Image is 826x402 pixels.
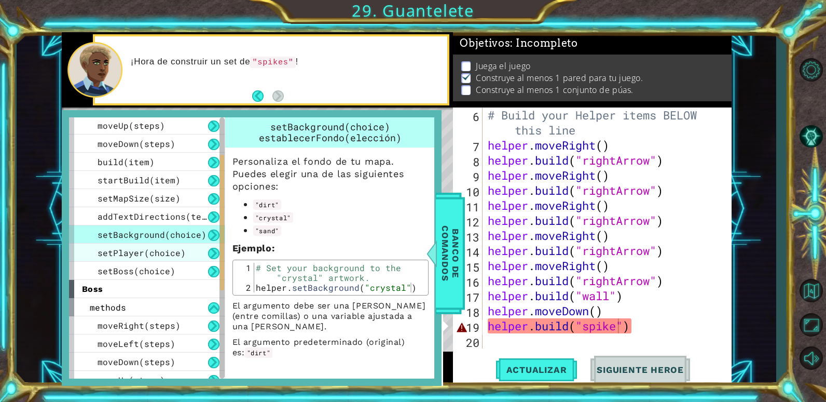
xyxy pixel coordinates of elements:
span: build(item) [98,156,155,167]
p: Personaliza el fondo de tu mapa. Puedes elegir una de las siguientes opciones: [232,155,429,193]
div: 1 [236,263,254,283]
span: setBoss(choice) [98,265,175,276]
span: setMapSize(size) [98,193,181,204]
button: Actualizar [496,356,577,384]
span: setBackground(choice) [270,120,390,133]
span: methods [90,302,126,313]
span: moveUp(steps) [98,374,165,385]
button: Back [252,90,272,102]
code: "sand" [253,225,281,236]
div: 20 [455,335,483,350]
div: 9 [455,169,483,184]
a: Volver al Mapa [796,274,826,309]
div: 2 [236,283,254,292]
code: "crystal" [253,212,293,223]
div: 13 [455,230,483,245]
span: boss [82,284,103,294]
span: moveRight(steps) [98,320,181,331]
span: Banco de comandos [437,199,464,307]
span: setBackground(choice) [98,229,206,240]
div: 15 [455,260,483,275]
div: 18 [455,305,483,320]
button: Volver al Mapa [796,276,826,306]
div: setBackground(choice)establecerFondo(elección) [225,117,436,148]
button: Siguiente Heroe [586,356,694,384]
span: startBuild(item) [98,175,181,185]
button: Opciones del Nivel [796,55,826,85]
span: Siguiente Heroe [586,365,694,375]
p: Construye al menos 1 conjunto de púas. [476,84,634,96]
button: Maximizar Navegador [796,310,826,340]
div: 12 [455,215,483,230]
span: setPlayer(choice) [98,247,186,258]
span: moveUp(steps) [98,120,165,131]
p: Juega el juego [476,60,531,72]
span: Ejemplo [232,243,272,253]
p: El argumento debe ser una [PERSON_NAME] (entre comillas) o una variable ajustada a una [PERSON_NA... [232,301,429,332]
p: Construye al menos 1 pared para tu juego. [476,72,643,84]
code: "spikes" [250,57,295,68]
div: 6 [455,109,483,139]
span: moveDown(steps) [98,138,175,149]
p: El argumento predeterminado (original) es: [232,337,429,358]
span: moveLeft(steps) [98,338,175,349]
img: Check mark for checkbox [461,72,472,81]
code: "dirt" [253,199,281,210]
span: Actualizar [496,365,577,375]
div: 10 [455,184,483,199]
button: Pista AI [796,121,826,151]
div: boss [69,280,225,298]
button: Next [272,90,284,102]
div: 8 [455,154,483,169]
span: : Incompleto [510,37,577,49]
div: 14 [455,245,483,260]
strong: : [232,243,275,253]
span: addTextDirections(text) [98,211,217,222]
div: 19 [455,320,483,335]
code: "dirt" [245,347,273,358]
button: Silencio [796,343,826,373]
div: 16 [455,275,483,290]
div: 7 [455,139,483,154]
span: establecerFondo(elección) [259,131,402,144]
div: 17 [455,290,483,305]
div: 11 [455,199,483,215]
span: moveDown(steps) [98,356,175,367]
p: ¡Hora de construir un set de ! [131,56,440,68]
span: Objetivos [460,37,578,50]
